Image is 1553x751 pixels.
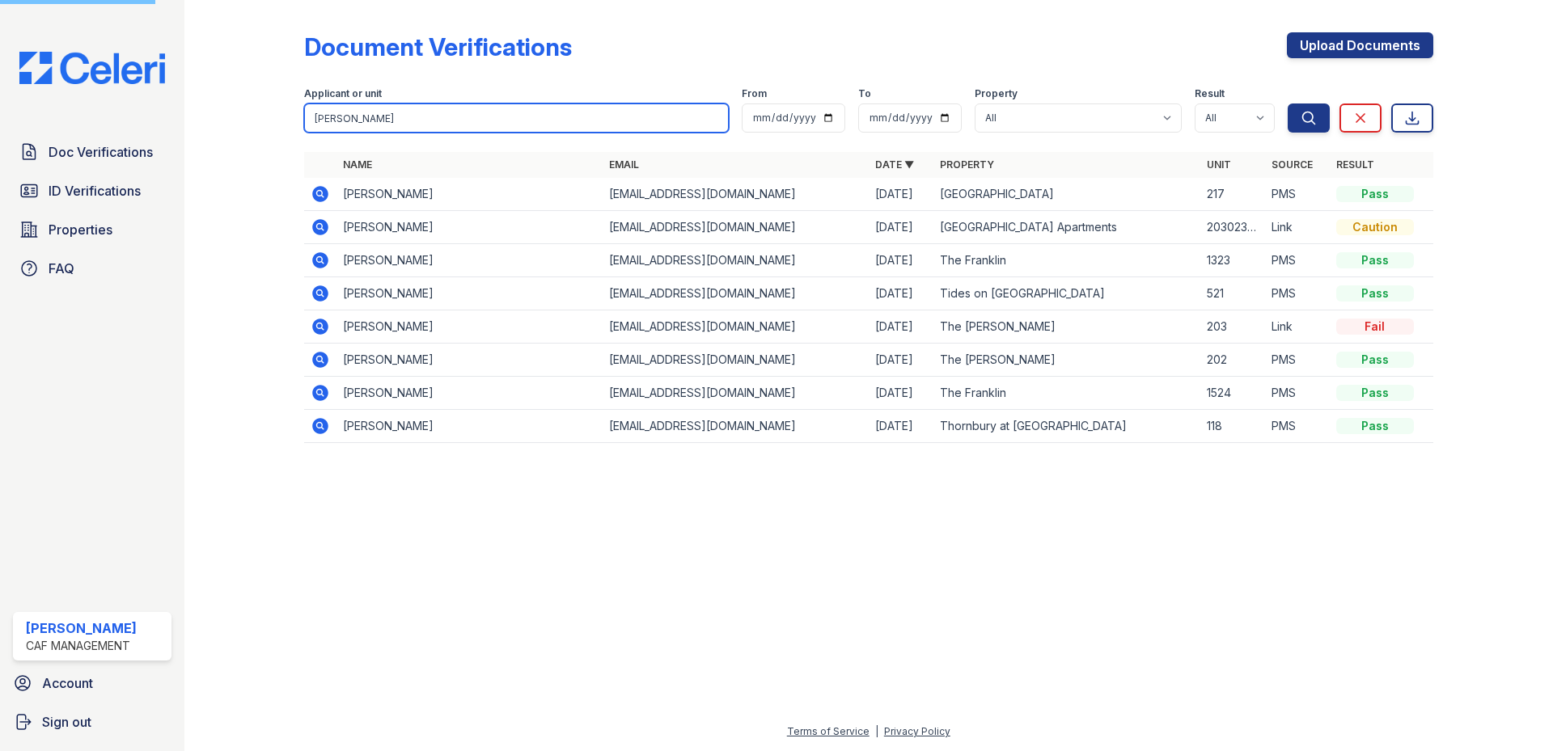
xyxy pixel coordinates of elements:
[49,259,74,278] span: FAQ
[869,211,933,244] td: [DATE]
[1265,344,1330,377] td: PMS
[13,213,171,246] a: Properties
[1336,352,1414,368] div: Pass
[603,277,869,310] td: [EMAIL_ADDRESS][DOMAIN_NAME]
[49,142,153,162] span: Doc Verifications
[6,667,178,699] a: Account
[603,410,869,443] td: [EMAIL_ADDRESS][DOMAIN_NAME]
[1200,178,1265,211] td: 217
[742,87,767,100] label: From
[304,87,382,100] label: Applicant or unit
[1200,377,1265,410] td: 1524
[1265,178,1330,211] td: PMS
[1336,219,1414,235] div: Caution
[13,252,171,285] a: FAQ
[1265,244,1330,277] td: PMS
[304,32,572,61] div: Document Verifications
[6,52,178,84] img: CE_Logo_Blue-a8612792a0a2168367f1c8372b55b34899dd931a85d93a1a3d3e32e68fde9ad4.png
[1287,32,1433,58] a: Upload Documents
[49,181,141,200] span: ID Verifications
[603,211,869,244] td: [EMAIL_ADDRESS][DOMAIN_NAME]
[336,277,603,310] td: [PERSON_NAME]
[1200,410,1265,443] td: 118
[858,87,871,100] label: To
[1200,277,1265,310] td: 521
[869,377,933,410] td: [DATE]
[884,725,950,737] a: Privacy Policy
[1265,310,1330,344] td: Link
[869,244,933,277] td: [DATE]
[13,136,171,168] a: Doc Verifications
[42,673,93,693] span: Account
[26,638,137,654] div: CAF Management
[1336,385,1414,401] div: Pass
[1336,418,1414,434] div: Pass
[13,175,171,207] a: ID Verifications
[1207,158,1231,171] a: Unit
[1336,186,1414,202] div: Pass
[1200,244,1265,277] td: 1323
[1265,277,1330,310] td: PMS
[336,178,603,211] td: [PERSON_NAME]
[1336,252,1414,268] div: Pass
[933,277,1200,310] td: Tides on [GEOGRAPHIC_DATA]
[933,310,1200,344] td: The [PERSON_NAME]
[1336,319,1414,335] div: Fail
[1265,211,1330,244] td: Link
[1265,377,1330,410] td: PMS
[1200,344,1265,377] td: 202
[1200,211,1265,244] td: 20302336
[933,344,1200,377] td: The [PERSON_NAME]
[933,178,1200,211] td: [GEOGRAPHIC_DATA]
[26,618,137,638] div: [PERSON_NAME]
[933,377,1200,410] td: The Franklin
[603,344,869,377] td: [EMAIL_ADDRESS][DOMAIN_NAME]
[336,310,603,344] td: [PERSON_NAME]
[609,158,639,171] a: Email
[603,178,869,211] td: [EMAIL_ADDRESS][DOMAIN_NAME]
[603,244,869,277] td: [EMAIL_ADDRESS][DOMAIN_NAME]
[869,344,933,377] td: [DATE]
[875,158,914,171] a: Date ▼
[869,310,933,344] td: [DATE]
[1336,158,1374,171] a: Result
[1272,158,1313,171] a: Source
[343,158,372,171] a: Name
[336,410,603,443] td: [PERSON_NAME]
[933,244,1200,277] td: The Franklin
[336,211,603,244] td: [PERSON_NAME]
[1200,310,1265,344] td: 203
[603,377,869,410] td: [EMAIL_ADDRESS][DOMAIN_NAME]
[304,103,729,133] input: Search by name, email, or unit number
[603,310,869,344] td: [EMAIL_ADDRESS][DOMAIN_NAME]
[1336,285,1414,302] div: Pass
[336,344,603,377] td: [PERSON_NAME]
[869,277,933,310] td: [DATE]
[940,158,994,171] a: Property
[875,725,878,737] div: |
[933,410,1200,443] td: Thornbury at [GEOGRAPHIC_DATA]
[1265,410,1330,443] td: PMS
[787,725,870,737] a: Terms of Service
[49,220,112,239] span: Properties
[336,244,603,277] td: [PERSON_NAME]
[933,211,1200,244] td: [GEOGRAPHIC_DATA] Apartments
[869,178,933,211] td: [DATE]
[1195,87,1225,100] label: Result
[42,712,91,732] span: Sign out
[869,410,933,443] td: [DATE]
[6,706,178,738] a: Sign out
[975,87,1018,100] label: Property
[336,377,603,410] td: [PERSON_NAME]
